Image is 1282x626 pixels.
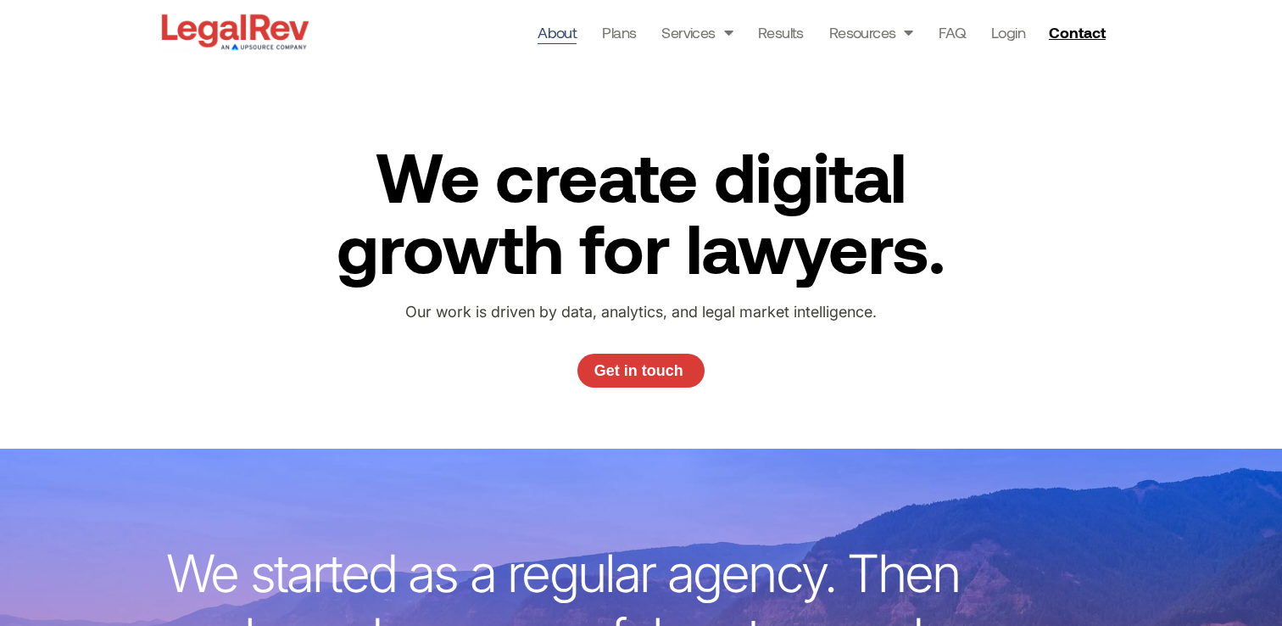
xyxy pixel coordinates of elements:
h2: We create digital growth for lawyers. [303,140,979,282]
a: About [538,20,577,44]
a: Resources [829,20,913,44]
a: FAQ [939,20,966,44]
p: Our work is driven by data, analytics, and legal market intelligence. [360,299,921,325]
span: Contact [1049,25,1106,40]
nav: Menu [538,20,1025,44]
a: Contact [1042,19,1117,46]
a: Plans [602,20,636,44]
a: Results [758,20,804,44]
a: Services [661,20,733,44]
a: Get in touch [577,354,705,388]
a: Login [991,20,1025,44]
span: Get in touch [594,363,683,378]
